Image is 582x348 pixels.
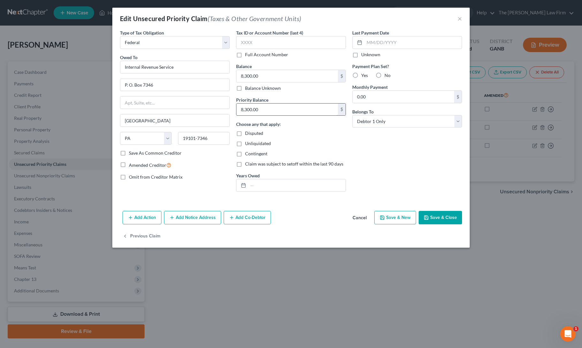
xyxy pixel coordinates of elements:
label: Full Account Number [245,51,288,58]
input: Apt, Suite, etc... [120,97,229,109]
label: Save As Common Creditor [129,150,182,156]
button: Save & Close [419,211,462,224]
label: Last Payment Date [352,29,389,36]
input: Enter zip... [178,132,230,145]
input: 0.00 [353,91,454,103]
span: Yes [361,73,368,78]
label: Tax ID or Account Number (last 4) [236,29,303,36]
label: Balance [236,63,252,70]
div: Edit Unsecured Priority Claim [120,14,301,23]
input: 0.00 [236,104,338,116]
label: Monthly Payment [352,84,388,90]
input: Enter address... [120,79,229,91]
input: 0.00 [236,70,338,82]
div: $ [338,70,346,82]
iframe: Intercom live chat [560,326,576,342]
span: Belongs To [352,109,374,114]
span: Unliquidated [245,141,271,146]
span: Amended Creditor [129,162,166,168]
span: Disputed [245,130,263,136]
label: Years Owed [236,172,260,179]
span: Owed To [120,55,138,60]
button: Add Co-Debtor [224,211,271,224]
span: 1 [573,326,578,331]
input: MM/DD/YYYY [364,36,462,49]
label: Payment Plan Set? [352,63,462,70]
button: Add Action [123,211,161,224]
label: Balance Unknown [245,85,281,91]
label: Choose any that apply: [236,121,281,128]
input: Search creditor by name... [120,61,230,73]
button: Cancel [347,212,372,224]
div: $ [454,91,462,103]
button: Previous Claim [123,229,160,243]
span: Claim was subject to setoff within the last 90 days [245,161,343,166]
div: $ [338,104,346,116]
span: Contingent [245,151,267,156]
span: Type of Tax Obligation [120,30,164,35]
label: Priority Balance [236,97,268,103]
span: Omit from Creditor Matrix [129,174,183,180]
span: No [384,73,391,78]
input: -- [248,179,346,191]
label: Unknown [361,51,380,58]
input: Enter city... [120,114,229,127]
button: × [458,15,462,22]
span: (Taxes & Other Government Units) [208,15,302,22]
button: Save & New [374,211,416,224]
button: Add Notice Address [164,211,221,224]
input: XXXX [236,36,346,49]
